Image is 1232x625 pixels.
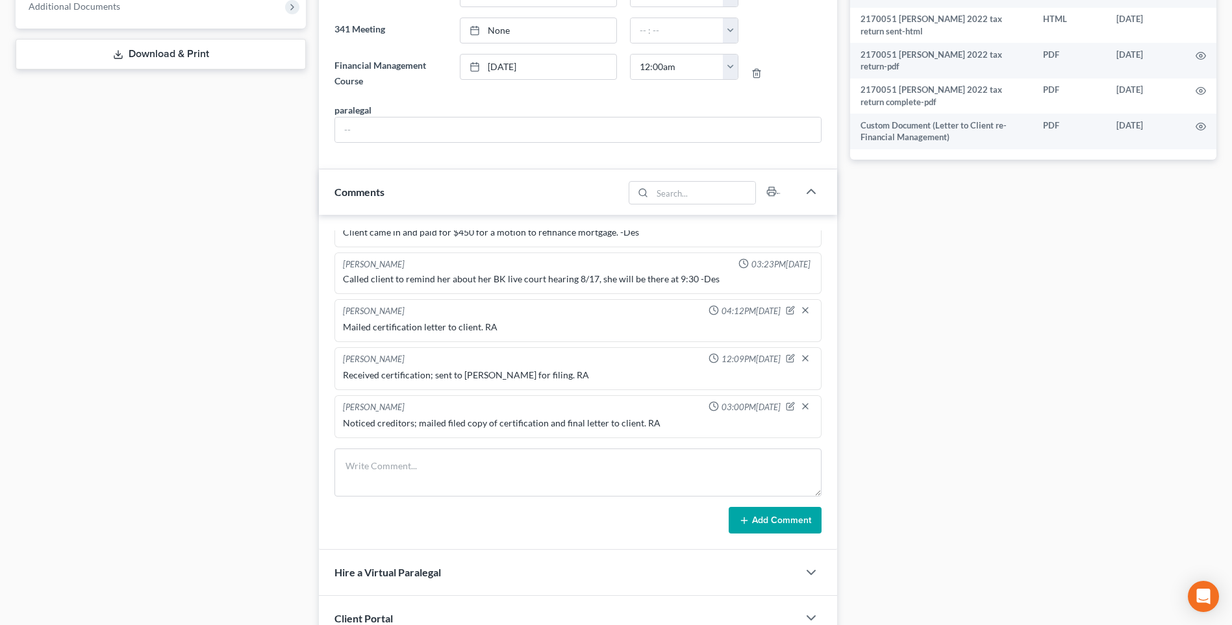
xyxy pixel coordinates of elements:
span: 03:23PM[DATE] [751,258,811,271]
input: -- [335,117,821,142]
span: 04:12PM[DATE] [722,305,781,317]
div: [PERSON_NAME] [343,353,405,366]
td: PDF [1033,43,1106,79]
td: 2170051 [PERSON_NAME] 2022 tax return-pdf [850,43,1033,79]
td: [DATE] [1106,114,1185,149]
td: [DATE] [1106,8,1185,43]
td: 2170051 [PERSON_NAME] 2022 tax return sent-html [850,8,1033,43]
a: None [460,18,616,43]
div: Called client to remind her about her BK live court hearing 8/17, she will be there at 9:30 -Des [343,273,813,286]
div: Mailed certification letter to client. RA [343,321,813,334]
label: Financial Management Course [328,54,453,93]
div: paralegal [334,103,371,117]
div: Client came in and paid for $450 for a motion to refinance mortgage. -Des [343,226,813,239]
input: Search... [652,182,755,204]
a: Download & Print [16,39,306,69]
input: -- : -- [631,18,723,43]
div: Noticed creditors; mailed filed copy of certification and final letter to client. RA [343,417,813,430]
td: [DATE] [1106,79,1185,114]
td: PDF [1033,79,1106,114]
input: -- : -- [631,55,723,79]
label: 341 Meeting [328,18,453,43]
span: 12:09PM[DATE] [722,353,781,365]
span: Client Portal [334,612,393,624]
span: 03:00PM[DATE] [722,401,781,413]
div: Received certification; sent to [PERSON_NAME] for filing. RA [343,369,813,382]
div: Open Intercom Messenger [1188,581,1219,612]
td: Custom Document (Letter to Client re- Financial Management) [850,114,1033,149]
div: [PERSON_NAME] [343,401,405,414]
a: [DATE] [460,55,616,79]
td: [DATE] [1106,43,1185,79]
span: Hire a Virtual Paralegal [334,566,441,578]
span: Additional Documents [29,1,120,12]
td: PDF [1033,114,1106,149]
span: Comments [334,186,384,198]
td: 2170051 [PERSON_NAME] 2022 tax return complete-pdf [850,79,1033,114]
div: [PERSON_NAME] [343,258,405,271]
div: [PERSON_NAME] [343,305,405,318]
button: Add Comment [729,507,822,534]
td: HTML [1033,8,1106,43]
